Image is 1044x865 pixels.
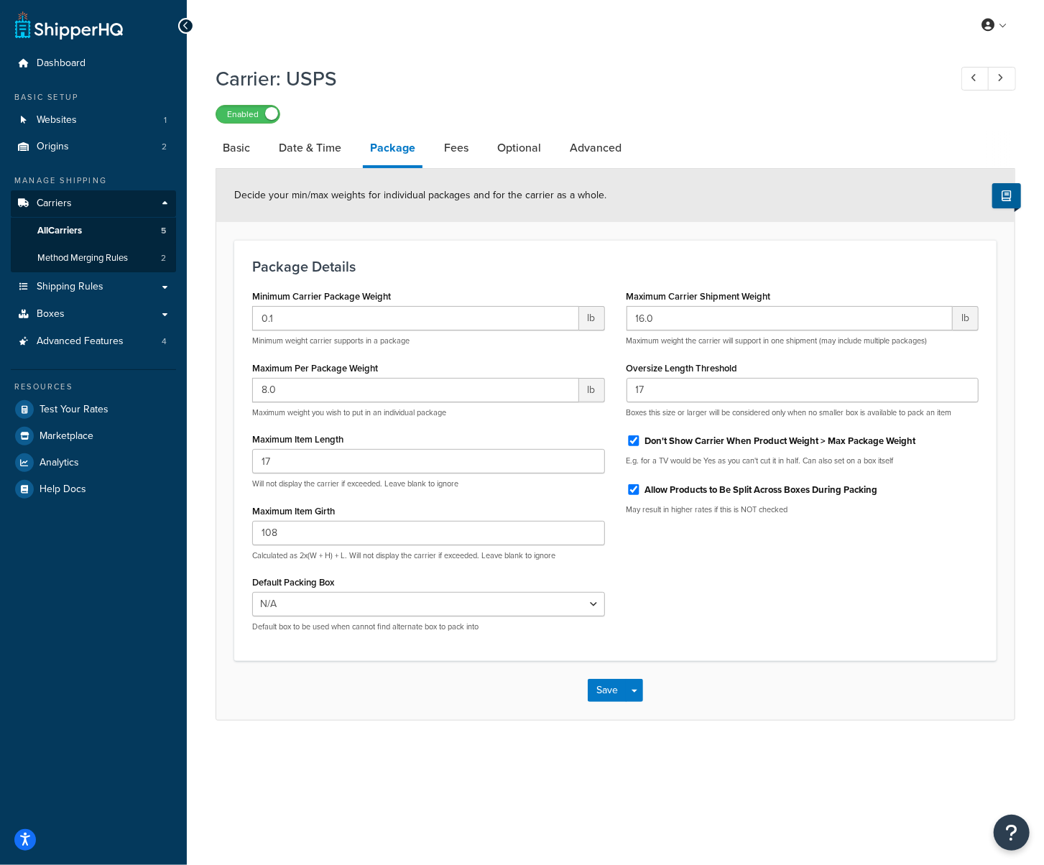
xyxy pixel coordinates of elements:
p: Maximum weight the carrier will support in one shipment (may include multiple packages) [627,336,979,346]
span: 2 [162,141,167,153]
label: Enabled [216,106,280,123]
li: Origins [11,134,176,160]
p: Minimum weight carrier supports in a package [252,336,605,346]
a: Shipping Rules [11,274,176,300]
a: Boxes [11,301,176,328]
a: Method Merging Rules2 [11,245,176,272]
div: Manage Shipping [11,175,176,187]
a: Dashboard [11,50,176,77]
a: AllCarriers5 [11,218,176,244]
span: Analytics [40,457,79,469]
label: Allow Products to Be Split Across Boxes During Packing [645,484,878,496]
li: Advanced Features [11,328,176,355]
li: Method Merging Rules [11,245,176,272]
label: Don't Show Carrier When Product Weight > Max Package Weight [645,435,916,448]
span: Marketplace [40,430,93,443]
span: Help Docs [40,484,86,496]
p: Calculated as 2x(W + H) + L. Will not display the carrier if exceeded. Leave blank to ignore [252,550,605,561]
span: Boxes [37,308,65,320]
a: Previous Record [961,67,989,91]
p: E.g. for a TV would be Yes as you can't cut it in half. Can also set on a box itself [627,455,979,466]
p: Default box to be used when cannot find alternate box to pack into [252,621,605,632]
label: Maximum Per Package Weight [252,363,378,374]
div: Resources [11,381,176,393]
span: Carriers [37,198,72,210]
span: Advanced Features [37,336,124,348]
span: Method Merging Rules [37,252,128,264]
a: Advanced [563,131,629,165]
label: Default Packing Box [252,577,334,588]
button: Save [588,679,627,702]
a: Fees [437,131,476,165]
p: May result in higher rates if this is NOT checked [627,504,979,515]
a: Carriers [11,190,176,217]
a: Help Docs [11,476,176,502]
p: Will not display the carrier if exceeded. Leave blank to ignore [252,478,605,489]
span: 4 [162,336,167,348]
a: Analytics [11,450,176,476]
a: Next Record [988,67,1016,91]
span: Websites [37,114,77,126]
li: Carriers [11,190,176,272]
span: lb [953,306,979,330]
a: Advanced Features4 [11,328,176,355]
a: Marketplace [11,423,176,449]
span: Origins [37,141,69,153]
label: Oversize Length Threshold [627,363,738,374]
span: Test Your Rates [40,404,108,416]
h3: Package Details [252,259,979,274]
a: Origins2 [11,134,176,160]
span: Shipping Rules [37,281,103,293]
span: lb [579,378,605,402]
span: 2 [161,252,166,264]
label: Maximum Item Length [252,434,343,445]
a: Date & Time [272,131,348,165]
span: All Carriers [37,225,82,237]
span: lb [579,306,605,330]
a: Optional [490,131,548,165]
a: Test Your Rates [11,397,176,422]
button: Open Resource Center [994,815,1030,851]
a: Websites1 [11,107,176,134]
span: 1 [164,114,167,126]
p: Boxes this size or larger will be considered only when no smaller box is available to pack an item [627,407,979,418]
span: Decide your min/max weights for individual packages and for the carrier as a whole. [234,188,606,203]
div: Basic Setup [11,91,176,103]
span: 5 [161,225,166,237]
span: Dashboard [37,57,86,70]
a: Basic [216,131,257,165]
button: Show Help Docs [992,183,1021,208]
li: Websites [11,107,176,134]
label: Maximum Carrier Shipment Weight [627,291,771,302]
p: Maximum weight you wish to put in an individual package [252,407,605,418]
a: Package [363,131,422,168]
label: Maximum Item Girth [252,506,335,517]
h1: Carrier: USPS [216,65,935,93]
label: Minimum Carrier Package Weight [252,291,391,302]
